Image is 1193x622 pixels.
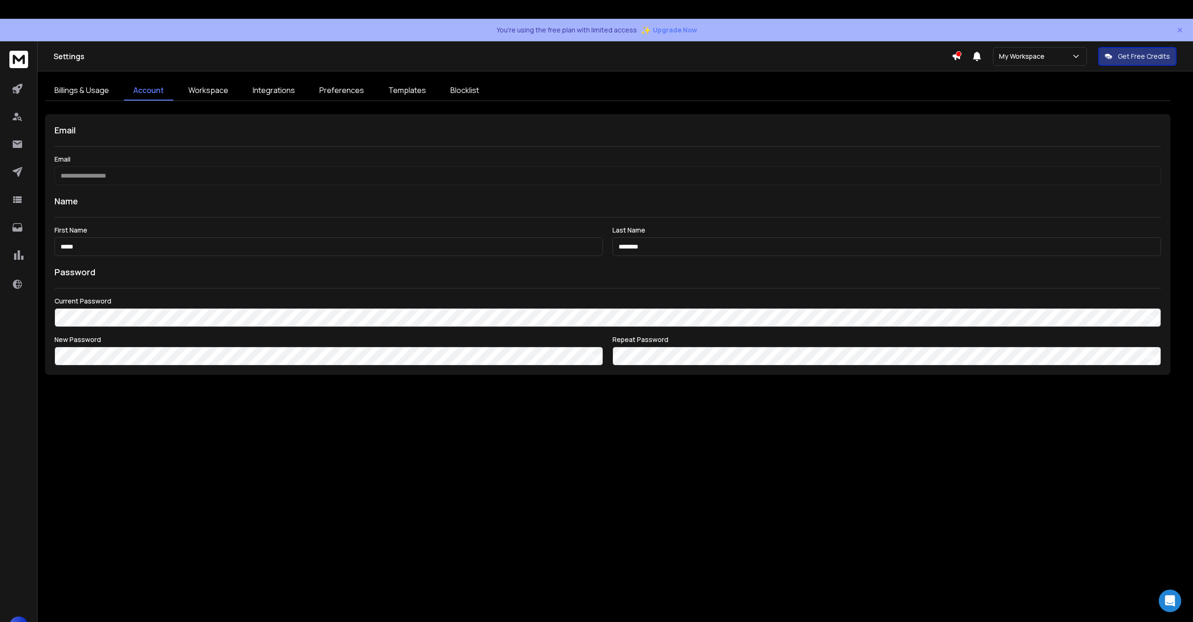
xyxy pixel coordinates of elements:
[243,81,304,101] a: Integrations
[641,21,697,39] button: ✨Upgrade Now
[54,51,952,62] h1: Settings
[54,265,95,279] h1: Password
[54,336,603,343] label: New Password
[45,81,118,101] a: Billings & Usage
[653,25,697,35] span: Upgrade Now
[612,336,1161,343] label: Repeat Password
[54,298,1161,304] label: Current Password
[310,81,373,101] a: Preferences
[54,156,1161,163] label: Email
[124,81,173,101] a: Account
[641,23,651,37] span: ✨
[1118,52,1170,61] p: Get Free Credits
[999,52,1048,61] p: My Workspace
[441,81,488,101] a: Blocklist
[612,227,1161,233] label: Last Name
[1159,590,1181,612] div: Open Intercom Messenger
[1176,19,1184,41] button: Close notification
[54,227,603,233] label: First Name
[179,81,238,101] a: Workspace
[1098,47,1177,66] button: Get Free Credits
[54,194,1161,208] h1: Name
[379,81,435,101] a: Templates
[54,124,1161,137] h1: Email
[496,25,637,35] p: You're using the free plan with limited access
